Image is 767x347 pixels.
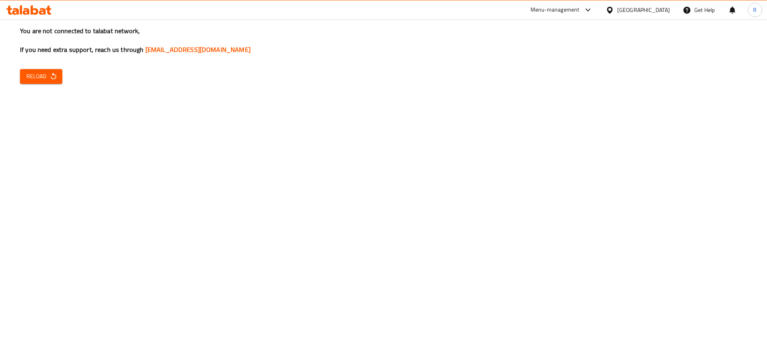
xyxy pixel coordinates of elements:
[531,5,580,15] div: Menu-management
[26,71,56,81] span: Reload
[145,44,250,56] a: [EMAIL_ADDRESS][DOMAIN_NAME]
[20,26,747,54] h3: You are not connected to talabat network, If you need extra support, reach us through
[753,6,757,14] span: R
[20,69,62,84] button: Reload
[617,6,670,14] div: [GEOGRAPHIC_DATA]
